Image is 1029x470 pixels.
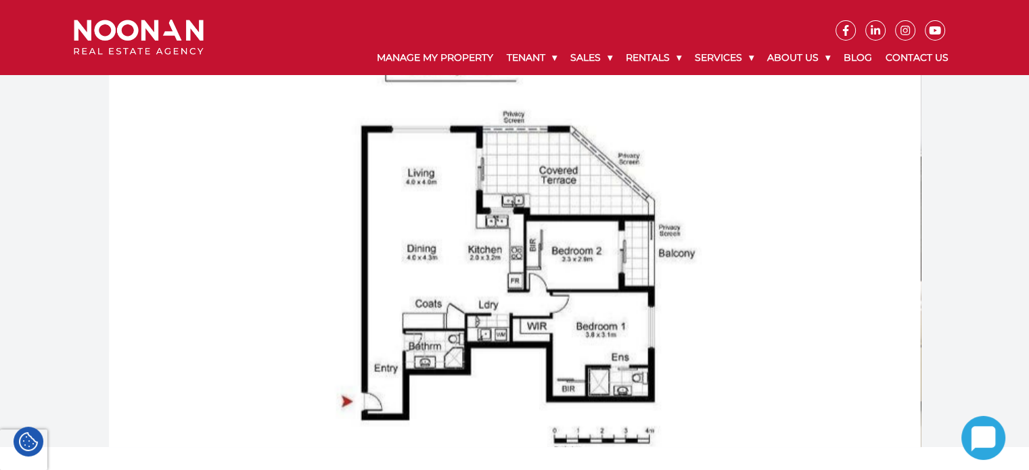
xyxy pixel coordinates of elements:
[619,41,688,75] a: Rentals
[879,41,955,75] a: Contact Us
[14,427,43,456] div: Cookie Settings
[837,41,879,75] a: Blog
[688,41,760,75] a: Services
[370,41,500,75] a: Manage My Property
[729,224,775,270] img: Arrow slider
[564,41,619,75] a: Sales
[760,41,837,75] a: About Us
[74,20,204,55] img: Noonan Real Estate Agency
[500,41,564,75] a: Tenant
[254,224,300,270] img: Arrow slider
